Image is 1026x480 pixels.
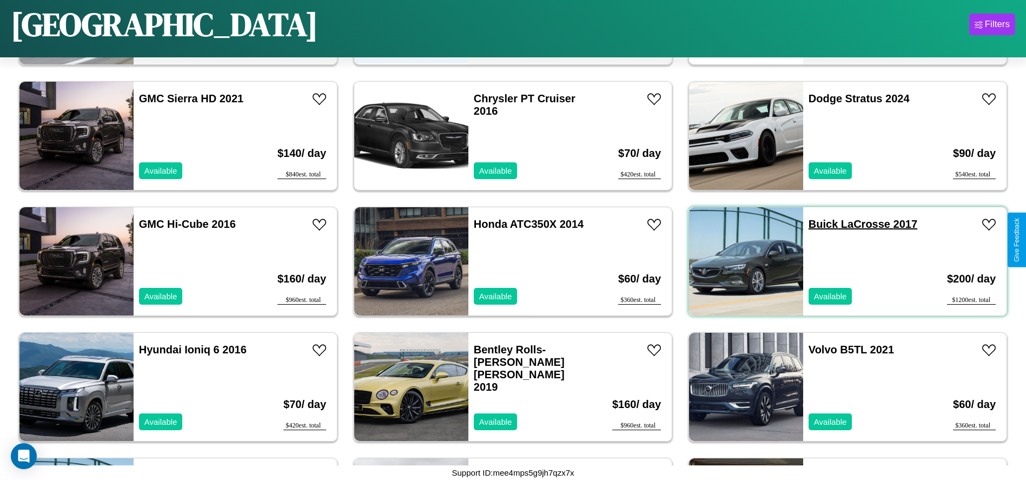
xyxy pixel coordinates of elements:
div: $ 540 est. total [953,170,996,179]
h3: $ 160 / day [612,387,661,422]
div: $ 420 est. total [618,170,661,179]
h1: [GEOGRAPHIC_DATA] [11,2,318,47]
h3: $ 60 / day [618,262,661,296]
p: Available [144,415,177,429]
div: Filters [985,19,1010,30]
div: $ 840 est. total [277,170,326,179]
p: Available [144,163,177,178]
p: Available [814,289,847,304]
h3: $ 90 / day [953,136,996,170]
a: Hyundai Ioniq 6 2016 [139,344,247,356]
a: Bentley Rolls-[PERSON_NAME] [PERSON_NAME] 2019 [474,344,565,393]
div: $ 960 est. total [277,296,326,305]
p: Support ID: mee4mps5g9jh7qzx7x [452,465,574,480]
h3: $ 160 / day [277,262,326,296]
p: Available [479,289,512,304]
a: GMC Hi-Cube 2016 [139,218,236,230]
div: $ 1200 est. total [947,296,996,305]
a: Buick LaCrosse 2017 [809,218,917,230]
h3: $ 70 / day [618,136,661,170]
p: Available [814,415,847,429]
a: Dodge Stratus 2024 [809,93,910,104]
div: $ 420 est. total [283,422,326,430]
h3: $ 70 / day [283,387,326,422]
a: Chrysler PT Cruiser 2016 [474,93,575,117]
div: Give Feedback [1013,218,1021,262]
div: $ 360 est. total [953,422,996,430]
div: $ 360 est. total [618,296,661,305]
a: GMC Sierra HD 2021 [139,93,243,104]
h3: $ 140 / day [277,136,326,170]
p: Available [144,289,177,304]
p: Available [814,163,847,178]
a: Volvo B5TL 2021 [809,344,894,356]
p: Available [479,163,512,178]
div: Open Intercom Messenger [11,443,37,469]
h3: $ 60 / day [953,387,996,422]
a: Honda ATC350X 2014 [474,218,584,230]
p: Available [479,415,512,429]
h3: $ 200 / day [947,262,996,296]
button: Filters [969,14,1015,35]
div: $ 960 est. total [612,422,661,430]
